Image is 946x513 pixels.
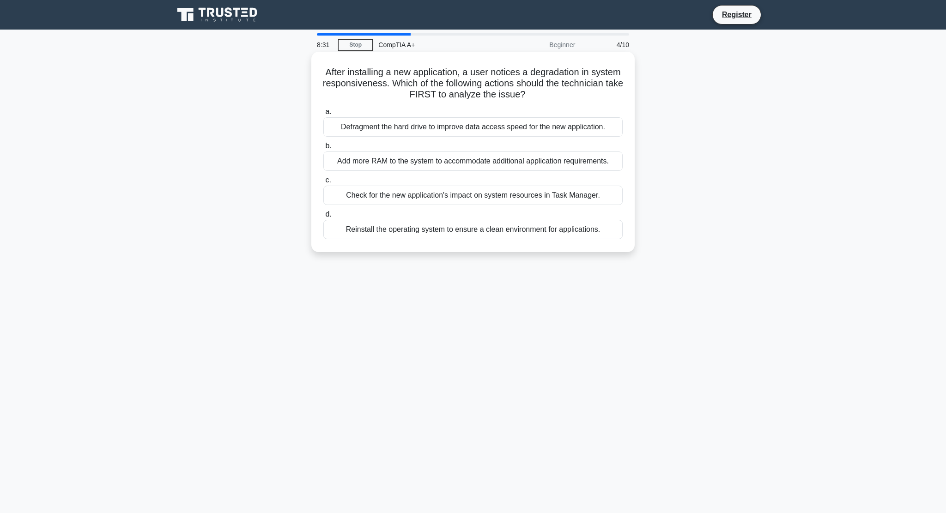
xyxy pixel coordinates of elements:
div: 8:31 [311,36,338,54]
span: a. [325,108,331,115]
div: Beginner [500,36,581,54]
div: 4/10 [581,36,635,54]
a: Register [716,9,757,20]
div: CompTIA A+ [373,36,500,54]
span: c. [325,176,331,184]
div: Add more RAM to the system to accommodate additional application requirements. [323,151,623,171]
span: d. [325,210,331,218]
h5: After installing a new application, a user notices a degradation in system responsiveness. Which ... [322,66,624,101]
div: Defragment the hard drive to improve data access speed for the new application. [323,117,623,137]
a: Stop [338,39,373,51]
div: Reinstall the operating system to ensure a clean environment for applications. [323,220,623,239]
div: Check for the new application's impact on system resources in Task Manager. [323,186,623,205]
span: b. [325,142,331,150]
